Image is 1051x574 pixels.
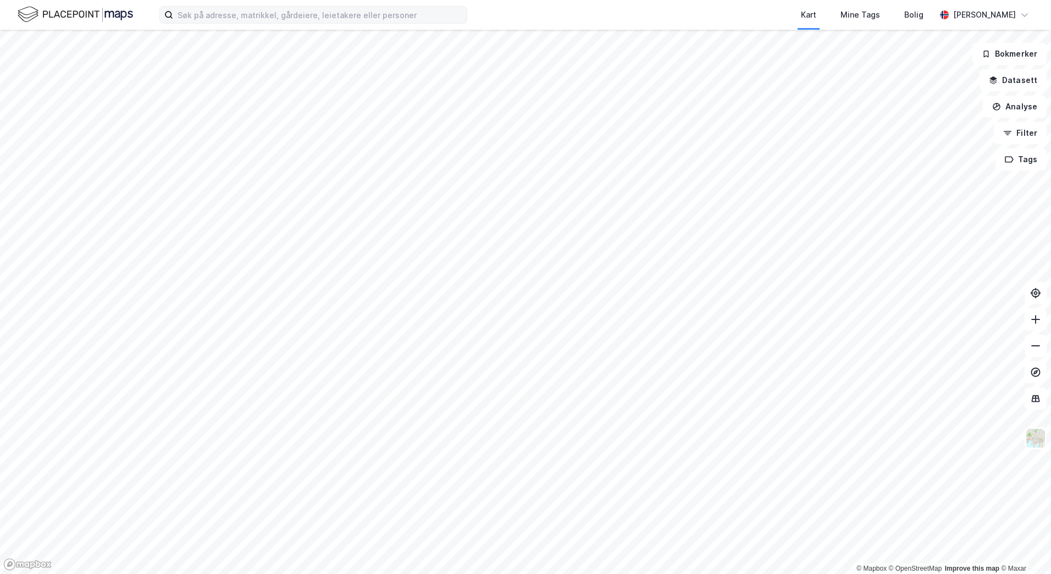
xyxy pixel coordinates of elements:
div: [PERSON_NAME] [953,8,1016,21]
img: Z [1025,428,1046,449]
button: Tags [995,148,1047,170]
iframe: Chat Widget [996,521,1051,574]
div: Kart [801,8,816,21]
div: Kontrollprogram for chat [996,521,1051,574]
img: logo.f888ab2527a4732fd821a326f86c7f29.svg [18,5,133,24]
a: Mapbox [856,565,887,572]
button: Datasett [980,69,1047,91]
a: OpenStreetMap [889,565,942,572]
input: Søk på adresse, matrikkel, gårdeiere, leietakere eller personer [173,7,467,23]
button: Bokmerker [972,43,1047,65]
div: Bolig [904,8,923,21]
div: Mine Tags [840,8,880,21]
button: Analyse [983,96,1047,118]
a: Mapbox homepage [3,558,52,571]
a: Improve this map [945,565,999,572]
button: Filter [994,122,1047,144]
